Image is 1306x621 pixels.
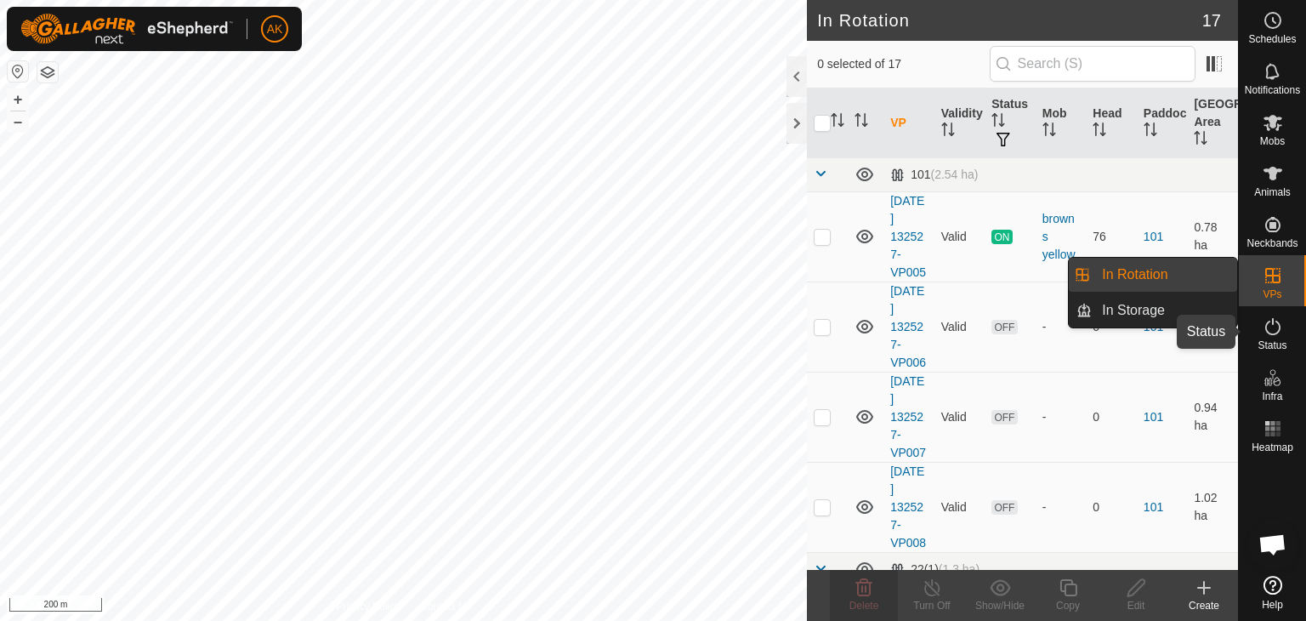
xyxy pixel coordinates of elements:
h2: In Rotation [817,10,1202,31]
td: Valid [934,282,985,372]
span: Animals [1254,187,1291,197]
p-sorticon: Activate to sort [1042,125,1056,139]
img: Gallagher Logo [20,14,233,44]
td: 76 [1086,191,1137,282]
p-sorticon: Activate to sort [1194,134,1207,147]
div: Turn Off [898,598,966,613]
td: 0.94 ha [1187,372,1238,462]
span: OFF [991,320,1017,334]
p-sorticon: Activate to sort [991,116,1005,129]
span: OFF [991,500,1017,515]
td: 1.02 ha [1187,462,1238,552]
span: In Storage [1102,300,1165,321]
div: - [1042,499,1080,516]
th: [GEOGRAPHIC_DATA] Area [1187,88,1238,158]
th: VP [883,88,934,158]
a: In Storage [1092,293,1237,328]
span: Delete [849,600,879,612]
span: Status [1258,340,1286,350]
a: Contact Us [420,599,470,614]
span: Neckbands [1246,238,1297,248]
span: OFF [991,410,1017,424]
div: Create [1170,598,1238,613]
th: Paddock [1137,88,1188,158]
a: 101 [1144,320,1163,333]
th: Validity [934,88,985,158]
div: Open chat [1247,519,1298,570]
a: 101 [1144,230,1163,243]
p-sorticon: Activate to sort [831,116,844,129]
div: 22(1) [890,562,979,577]
span: Schedules [1248,34,1296,44]
td: Valid [934,462,985,552]
span: (2.54 ha) [930,168,978,181]
button: – [8,111,28,132]
a: Privacy Policy [337,599,400,614]
td: Valid [934,372,985,462]
p-sorticon: Activate to sort [1144,125,1157,139]
span: AK [267,20,283,38]
span: Notifications [1245,85,1300,95]
span: ON [991,230,1012,244]
a: In Rotation [1092,258,1237,292]
button: + [8,89,28,110]
span: Mobs [1260,136,1285,146]
th: Mob [1036,88,1087,158]
a: 101 [1144,410,1163,424]
div: Show/Hide [966,598,1034,613]
div: Copy [1034,598,1102,613]
div: - [1042,408,1080,426]
button: Reset Map [8,61,28,82]
td: 0 [1086,462,1137,552]
span: VPs [1263,289,1281,299]
span: 0 selected of 17 [817,55,989,73]
th: Head [1086,88,1137,158]
a: 101 [1144,500,1163,514]
td: 0 [1086,372,1137,462]
a: [DATE] 132527-VP005 [890,194,926,279]
td: 0.78 ha [1187,191,1238,282]
button: Map Layers [37,62,58,83]
td: Valid [934,191,985,282]
span: (1.3 ha) [939,562,979,576]
span: Help [1262,600,1283,610]
th: Status [985,88,1036,158]
span: Heatmap [1252,442,1293,453]
div: 101 [890,168,978,182]
span: 17 [1202,8,1221,33]
a: [DATE] 132527-VP007 [890,374,926,459]
a: [DATE] 132527-VP008 [890,464,926,550]
p-sorticon: Activate to sort [855,116,868,129]
li: In Storage [1069,293,1237,328]
div: Edit [1102,598,1170,613]
span: Infra [1262,391,1282,402]
a: [DATE] 132527-VP006 [890,284,926,369]
div: browns yellow [1042,210,1080,264]
p-sorticon: Activate to sort [941,125,955,139]
span: In Rotation [1102,265,1167,285]
li: In Rotation [1069,258,1237,292]
p-sorticon: Activate to sort [1093,125,1106,139]
div: - [1042,318,1080,336]
input: Search (S) [990,46,1195,82]
a: Help [1239,569,1306,617]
